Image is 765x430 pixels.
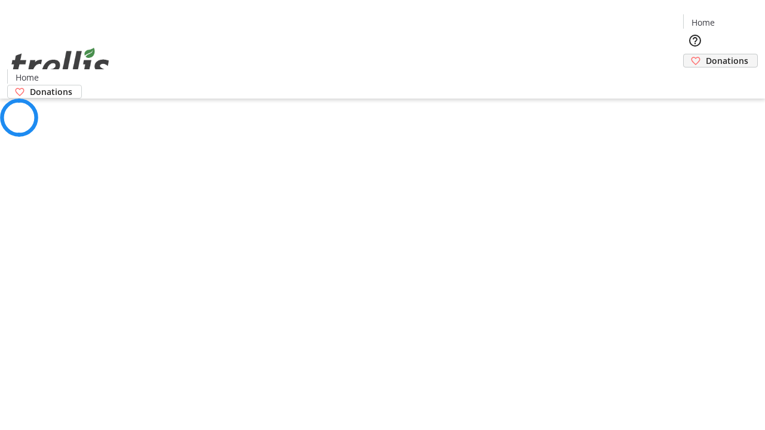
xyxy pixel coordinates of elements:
[30,85,72,98] span: Donations
[8,71,46,84] a: Home
[7,35,114,94] img: Orient E2E Organization J4J3ysvf7O's Logo
[683,54,758,67] a: Donations
[684,16,722,29] a: Home
[691,16,715,29] span: Home
[706,54,748,67] span: Donations
[7,85,82,99] a: Donations
[683,29,707,53] button: Help
[16,71,39,84] span: Home
[683,67,707,91] button: Cart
